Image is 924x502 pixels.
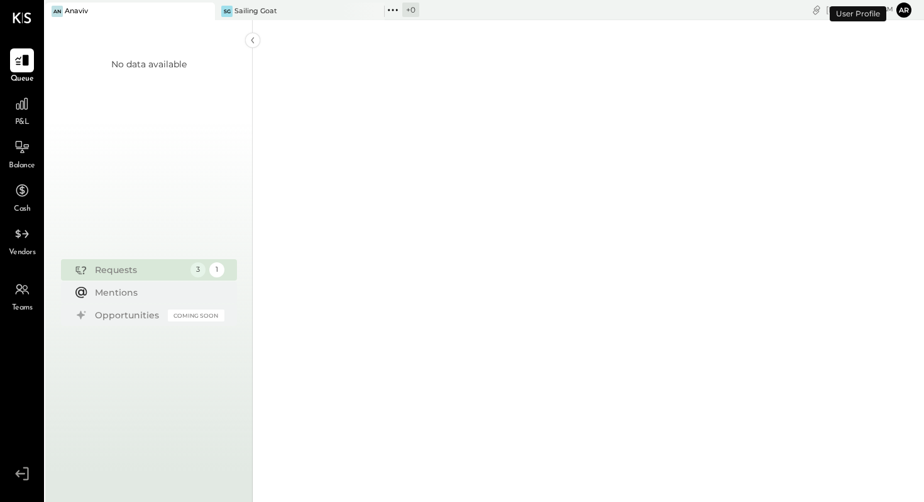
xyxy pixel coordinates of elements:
[1,48,43,85] a: Queue
[52,6,63,17] div: An
[111,58,187,70] div: No data available
[1,92,43,128] a: P&L
[1,179,43,215] a: Cash
[830,6,886,21] div: User Profile
[221,6,233,17] div: SG
[826,4,893,16] div: [DATE]
[234,6,277,16] div: Sailing Goat
[95,309,162,321] div: Opportunities
[12,303,33,314] span: Teams
[9,160,35,172] span: Balance
[810,3,823,16] div: copy link
[190,262,206,277] div: 3
[15,117,30,128] span: P&L
[95,264,184,276] div: Requests
[896,3,911,18] button: ar
[168,310,224,321] div: Coming Soon
[14,204,30,215] span: Cash
[95,286,218,299] div: Mentions
[883,5,893,14] span: am
[11,74,34,85] span: Queue
[855,4,881,16] span: 9 : 52
[9,247,36,259] span: Vendors
[402,3,419,17] div: + 0
[209,262,224,277] div: 1
[1,135,43,172] a: Balance
[65,6,88,16] div: Anaviv
[1,222,43,259] a: Vendors
[1,277,43,314] a: Teams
